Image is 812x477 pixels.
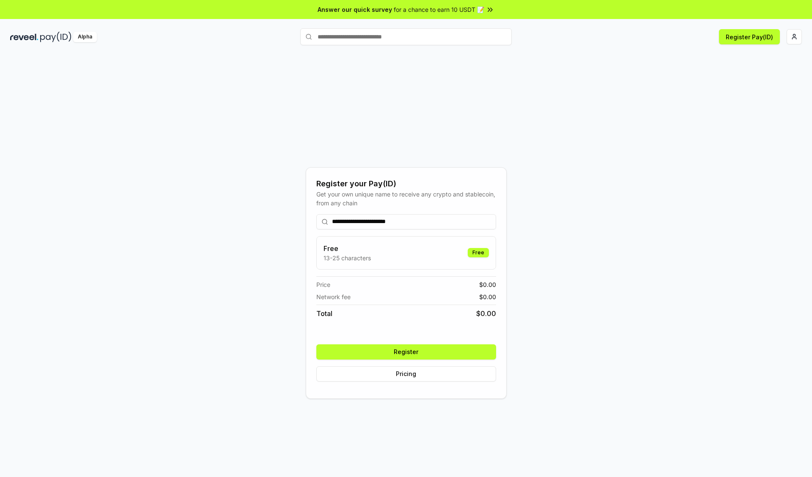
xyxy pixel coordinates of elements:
[316,344,496,360] button: Register
[316,178,496,190] div: Register your Pay(ID)
[479,292,496,301] span: $ 0.00
[324,243,371,253] h3: Free
[468,248,489,257] div: Free
[719,29,780,44] button: Register Pay(ID)
[316,366,496,382] button: Pricing
[40,32,71,42] img: pay_id
[10,32,38,42] img: reveel_dark
[394,5,484,14] span: for a chance to earn 10 USDT 📝
[316,308,332,319] span: Total
[324,253,371,262] p: 13-25 characters
[316,280,330,289] span: Price
[73,32,97,42] div: Alpha
[479,280,496,289] span: $ 0.00
[316,292,351,301] span: Network fee
[476,308,496,319] span: $ 0.00
[318,5,392,14] span: Answer our quick survey
[316,190,496,207] div: Get your own unique name to receive any crypto and stablecoin, from any chain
